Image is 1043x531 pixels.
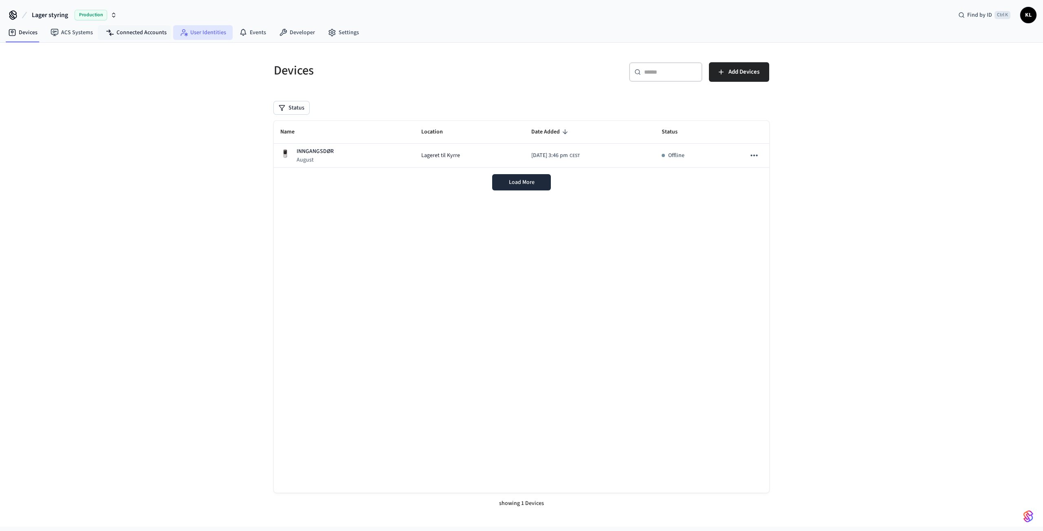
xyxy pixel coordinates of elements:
[421,151,460,160] span: Lageret til Kyrre
[662,126,688,138] span: Status
[728,67,759,77] span: Add Devices
[173,25,233,40] a: User Identities
[274,101,309,114] button: Status
[274,493,769,514] div: showing 1 Devices
[492,174,551,190] button: Load More
[531,126,570,138] span: Date Added
[967,11,992,19] span: Find by ID
[1023,510,1033,523] img: SeamLogoGradient.69752ec5.svg
[75,10,107,20] span: Production
[2,25,44,40] a: Devices
[995,11,1010,19] span: Ctrl K
[32,10,68,20] span: Lager styring
[274,62,517,79] h5: Devices
[421,126,453,138] span: Location
[321,25,365,40] a: Settings
[1020,7,1036,23] button: KL
[280,126,305,138] span: Name
[668,151,684,160] p: Offline
[274,121,769,168] table: sticky table
[297,156,334,164] p: August
[531,151,568,160] span: [DATE] 3:46 pm
[509,178,535,186] span: Load More
[280,149,290,159] img: Yale Assure Touchscreen Wifi Smart Lock, Satin Nickel, Front
[273,25,321,40] a: Developer
[44,25,99,40] a: ACS Systems
[952,8,1017,22] div: Find by IDCtrl K
[709,62,769,82] button: Add Devices
[570,152,580,160] span: CEST
[1021,8,1036,22] span: KL
[531,151,580,160] div: Europe/Oslo
[233,25,273,40] a: Events
[99,25,173,40] a: Connected Accounts
[297,147,334,156] p: INNGANGSDØR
